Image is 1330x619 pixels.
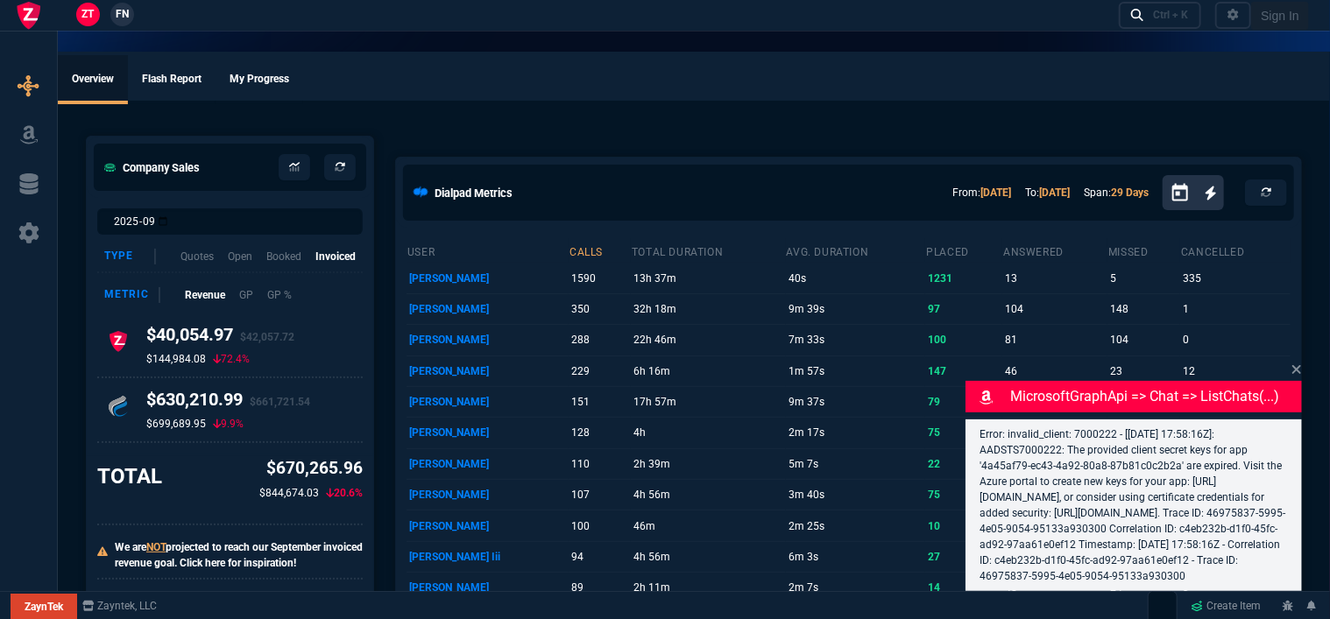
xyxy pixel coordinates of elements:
a: Overview [58,55,128,104]
button: Open calendar [1170,180,1205,206]
a: My Progress [216,55,303,104]
a: 29 Days [1111,186,1149,199]
p: 40s [789,266,923,291]
p: [PERSON_NAME] [409,390,566,414]
p: 104 [1110,327,1178,352]
p: 10 [929,514,1000,538]
p: 350 [571,297,628,321]
div: Type [104,249,156,264]
th: cancelled [1180,238,1291,263]
p: [PERSON_NAME] [409,482,566,507]
h3: TOTAL [97,463,162,489]
span: $661,721.54 [250,396,310,408]
p: 4h [633,420,782,445]
p: 75 [929,482,1000,507]
span: $42,057.72 [240,331,294,343]
p: 9.9% [213,417,244,431]
th: missed [1107,238,1180,263]
p: We are projected to reach our September invoiced revenue goal. Click here for inspiration! [115,539,363,571]
h4: $40,054.97 [146,324,294,352]
p: Quotes [180,249,214,264]
p: [PERSON_NAME] Iii [409,545,566,569]
p: 107 [571,482,628,507]
p: $844,674.03 [259,485,319,501]
p: 1m 57s [789,359,923,383]
p: 3m 40s [789,482,923,507]
p: 1231 [929,266,1000,291]
p: Revenue [185,287,225,303]
p: $144,984.08 [146,352,206,366]
p: 2m 17s [789,420,923,445]
div: Metric [104,287,160,303]
th: user [407,238,569,263]
p: 13 [1005,266,1105,291]
h5: Dialpad Metrics [435,185,513,201]
p: Span: [1084,185,1149,200]
th: total duration [631,238,786,263]
p: 1590 [571,266,628,291]
p: Open [228,249,252,264]
p: 2m 7s [789,575,923,600]
p: Error: invalid_client: 7000222 - [[DATE] 17:58:16Z]: AADSTS7000222: The provided client secret ke... [980,426,1288,584]
p: 128 [571,420,628,445]
p: [PERSON_NAME] [409,327,566,352]
p: 147 [929,359,1000,383]
th: avg. duration [786,238,926,263]
p: 0 [1183,327,1287,352]
p: 14 [929,575,1000,600]
p: 9m 39s [789,297,923,321]
p: 75 [929,420,1000,445]
p: 12 [1183,359,1287,383]
p: MicrosoftGraphApi => chat => listChats(...) [1011,386,1298,407]
p: 79 [929,390,1000,414]
th: answered [1002,238,1107,263]
p: [PERSON_NAME] [409,514,566,538]
p: 7m 33s [789,327,923,352]
p: [PERSON_NAME] [409,575,566,600]
p: 22 [929,452,1000,476]
p: 6m 3s [789,545,923,569]
p: 1 [1183,297,1287,321]
p: 13h 37m [633,266,782,291]
p: 6h 16m [633,359,782,383]
p: GP [239,287,253,303]
p: 104 [1005,297,1105,321]
p: 23 [1110,359,1178,383]
p: 46m [633,514,782,538]
p: 22h 46m [633,327,782,352]
p: [PERSON_NAME] [409,452,566,476]
a: Flash Report [128,55,216,104]
p: 4h 56m [633,545,782,569]
p: 2m 25s [789,514,923,538]
h5: Company Sales [104,159,200,176]
p: 32h 18m [633,297,782,321]
p: 46 [1005,359,1105,383]
p: 229 [571,359,628,383]
p: 4h 56m [633,482,782,507]
a: Create Item [1185,593,1269,619]
span: ZT [82,6,95,22]
p: [PERSON_NAME] [409,266,566,291]
div: Ctrl + K [1154,8,1189,22]
p: Invoiced [315,249,356,264]
p: 5 [1110,266,1178,291]
p: 5m 7s [789,452,923,476]
p: 2h 11m [633,575,782,600]
p: 81 [1005,327,1105,352]
p: 2h 39m [633,452,782,476]
p: $670,265.96 [259,456,363,482]
a: [DATE] [1039,186,1070,199]
p: To: [1025,185,1070,200]
p: From: [952,185,1011,200]
th: placed [925,238,1002,263]
p: [PERSON_NAME] [409,420,566,445]
p: 97 [929,297,1000,321]
span: NOT [146,541,166,553]
h4: $630,210.99 [146,389,310,417]
p: [PERSON_NAME] [409,359,566,383]
p: 72.4% [213,352,250,366]
p: GP % [267,287,292,303]
p: 100 [929,327,1000,352]
th: calls [569,238,631,263]
p: 288 [571,327,628,352]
